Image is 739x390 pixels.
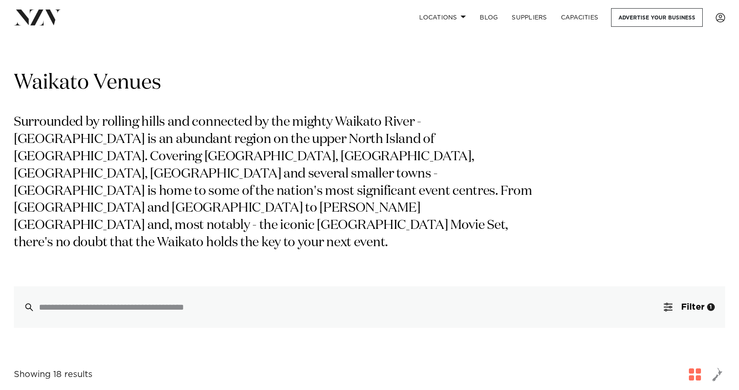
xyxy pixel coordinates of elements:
[681,303,704,311] span: Filter
[611,8,703,27] a: Advertise your business
[14,10,61,25] img: nzv-logo.png
[554,8,605,27] a: Capacities
[14,114,548,252] p: Surrounded by rolling hills and connected by the mighty Waikato River - [GEOGRAPHIC_DATA] is an a...
[412,8,473,27] a: Locations
[505,8,554,27] a: SUPPLIERS
[707,303,715,311] div: 1
[473,8,505,27] a: BLOG
[14,368,92,381] div: Showing 18 results
[14,70,725,97] h1: Waikato Venues
[653,286,725,328] button: Filter1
